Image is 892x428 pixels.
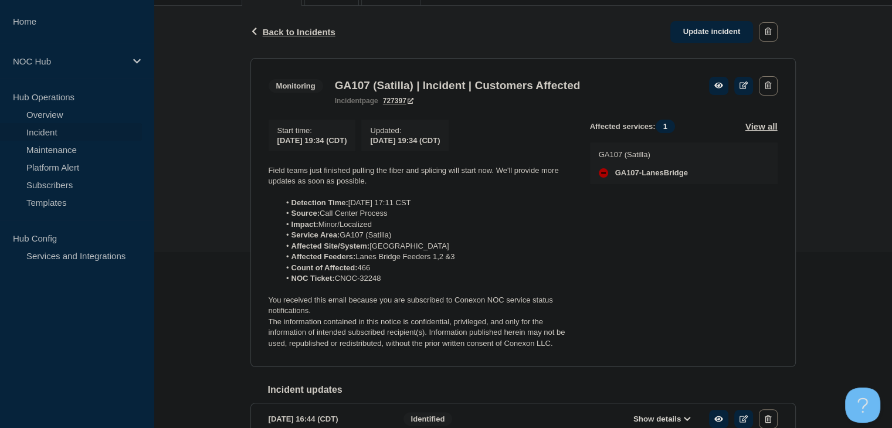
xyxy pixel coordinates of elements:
li: Call Center Process [280,208,571,219]
a: 727397 [383,97,413,105]
strong: Count of Affected: [291,263,358,272]
a: Update incident [670,21,754,43]
strong: Source: [291,209,320,218]
li: Minor/Localized [280,219,571,230]
p: Updated : [370,126,440,135]
span: Monitoring [269,79,323,93]
p: NOC Hub [13,56,126,66]
span: Back to Incidents [263,27,335,37]
p: Start time : [277,126,347,135]
span: 1 [656,120,675,133]
li: [GEOGRAPHIC_DATA] [280,241,571,252]
li: [DATE] 17:11 CST [280,198,571,208]
strong: Detection Time: [291,198,348,207]
div: [DATE] 19:34 (CDT) [370,135,440,145]
span: Identified [403,412,453,426]
strong: Affected Feeders: [291,252,356,261]
iframe: Help Scout Beacon - Open [845,388,880,423]
span: incident [335,97,362,105]
strong: Service Area: [291,230,340,239]
p: The information contained in this notice is confidential, privileged, and only for the informatio... [269,317,571,349]
p: Field teams just finished pulling the fiber and splicing will start now. We'll provide more updat... [269,165,571,187]
h3: GA107 (Satilla) | Incident | Customers Affected [335,79,581,92]
span: [DATE] 19:34 (CDT) [277,136,347,145]
div: down [599,168,608,178]
strong: Affected Site/System: [291,242,370,250]
button: Show details [630,414,694,424]
p: You received this email because you are subscribed to Conexon NOC service status notifications. [269,295,571,317]
li: GA107 (Satilla) [280,230,571,240]
li: CNOC-32248 [280,273,571,284]
strong: NOC Ticket: [291,274,335,283]
button: Back to Incidents [250,27,335,37]
h2: Incident updates [268,385,796,395]
li: 466 [280,263,571,273]
span: GA107-LanesBridge [615,168,688,178]
p: page [335,97,378,105]
li: Lanes Bridge Feeders 1,2 &3 [280,252,571,262]
button: View all [745,120,778,133]
span: Affected services: [590,120,681,133]
strong: Impact: [291,220,318,229]
p: GA107 (Satilla) [599,150,688,159]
